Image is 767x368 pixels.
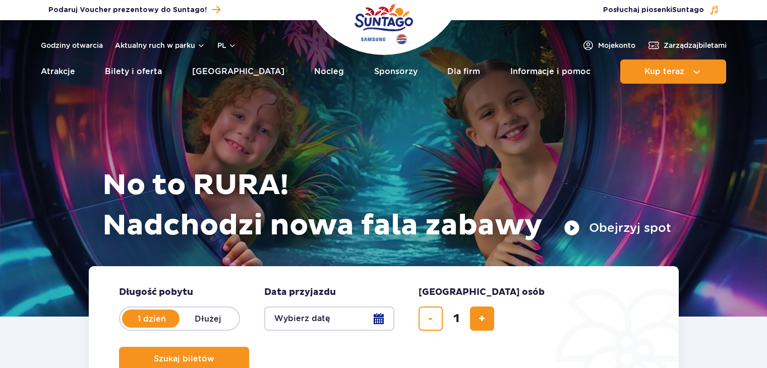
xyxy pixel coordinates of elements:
[264,286,336,298] span: Data przyjazdu
[664,40,727,50] span: Zarządzaj biletami
[41,59,75,84] a: Atrakcje
[48,5,207,15] span: Podaruj Voucher prezentowy do Suntago!
[154,354,214,363] span: Szukaj biletów
[192,59,284,84] a: [GEOGRAPHIC_DATA]
[419,306,443,331] button: usuń bilet
[123,308,181,329] label: 1 dzień
[374,59,418,84] a: Sponsorzy
[41,40,103,50] a: Godziny otwarcia
[314,59,344,84] a: Nocleg
[180,308,237,329] label: Dłużej
[510,59,591,84] a: Informacje i pomoc
[598,40,635,50] span: Moje konto
[672,7,704,14] span: Suntago
[603,5,719,15] button: Posłuchaj piosenkiSuntago
[264,306,394,331] button: Wybierz datę
[115,41,205,49] button: Aktualny ruch w parku
[644,67,684,76] span: Kup teraz
[48,3,220,17] a: Podaruj Voucher prezentowy do Suntago!
[105,59,162,84] a: Bilety i oferta
[444,306,468,331] input: liczba biletów
[102,165,671,246] h1: No to RURA! Nadchodzi nowa fala zabawy
[582,39,635,51] a: Mojekonto
[447,59,480,84] a: Dla firm
[419,286,545,298] span: [GEOGRAPHIC_DATA] osób
[620,59,726,84] button: Kup teraz
[217,40,237,50] button: pl
[564,220,671,236] button: Obejrzyj spot
[647,39,727,51] a: Zarządzajbiletami
[603,5,704,15] span: Posłuchaj piosenki
[119,286,193,298] span: Długość pobytu
[470,306,494,331] button: dodaj bilet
